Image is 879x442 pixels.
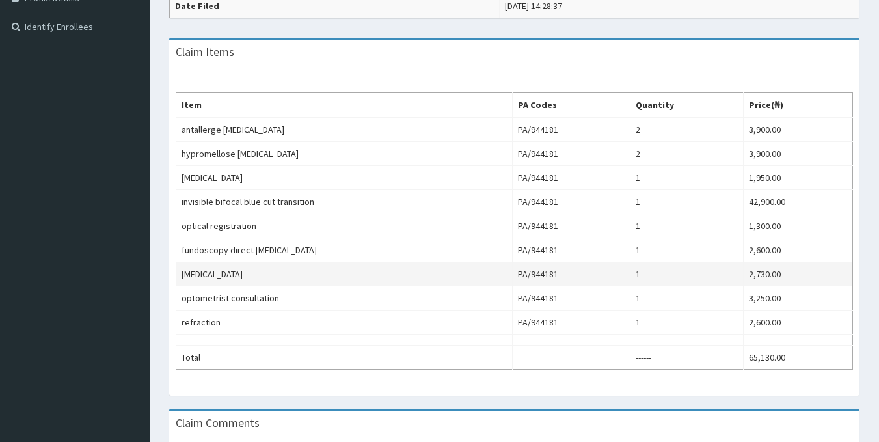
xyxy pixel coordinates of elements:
[630,286,743,311] td: 1
[512,142,630,166] td: PA/944181
[176,117,513,142] td: antallerge [MEDICAL_DATA]
[630,190,743,214] td: 1
[630,117,743,142] td: 2
[744,346,853,370] td: 65,130.00
[744,286,853,311] td: 3,250.00
[512,238,630,262] td: PA/944181
[630,166,743,190] td: 1
[744,214,853,238] td: 1,300.00
[176,46,234,58] h3: Claim Items
[512,286,630,311] td: PA/944181
[630,311,743,335] td: 1
[512,166,630,190] td: PA/944181
[630,214,743,238] td: 1
[176,190,513,214] td: invisible bifocal blue cut transition
[630,93,743,118] th: Quantity
[630,142,743,166] td: 2
[512,311,630,335] td: PA/944181
[744,166,853,190] td: 1,950.00
[176,142,513,166] td: hypromellose [MEDICAL_DATA]
[744,190,853,214] td: 42,900.00
[176,286,513,311] td: optometrist consultation
[176,166,513,190] td: [MEDICAL_DATA]
[176,214,513,238] td: optical registration
[512,117,630,142] td: PA/944181
[744,238,853,262] td: 2,600.00
[176,417,260,429] h3: Claim Comments
[630,346,743,370] td: ------
[176,238,513,262] td: fundoscopy direct [MEDICAL_DATA]
[512,214,630,238] td: PA/944181
[512,190,630,214] td: PA/944181
[176,311,513,335] td: refraction
[176,262,513,286] td: [MEDICAL_DATA]
[744,311,853,335] td: 2,600.00
[744,117,853,142] td: 3,900.00
[744,93,853,118] th: Price(₦)
[176,346,513,370] td: Total
[630,262,743,286] td: 1
[630,238,743,262] td: 1
[176,93,513,118] th: Item
[744,142,853,166] td: 3,900.00
[744,262,853,286] td: 2,730.00
[512,93,630,118] th: PA Codes
[512,262,630,286] td: PA/944181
